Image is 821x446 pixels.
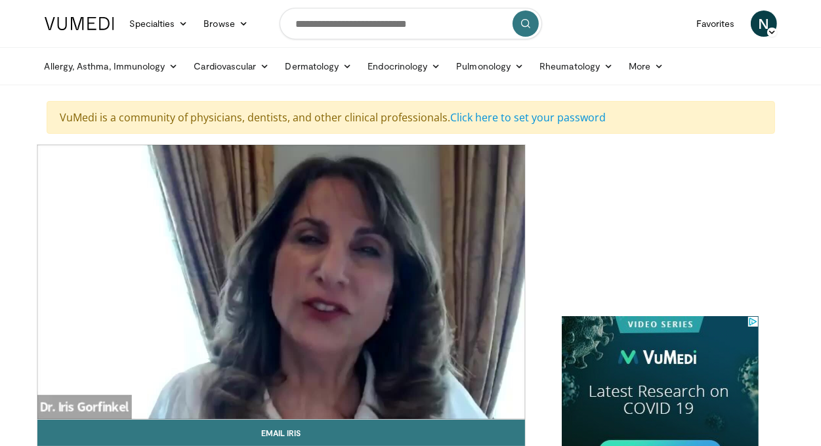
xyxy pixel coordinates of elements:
input: Search topics, interventions [280,8,542,39]
a: Click here to set your password [451,110,606,125]
a: Rheumatology [532,53,621,79]
a: Browse [196,10,256,37]
a: Specialties [122,10,196,37]
a: Pulmonology [448,53,532,79]
a: Dermatology [278,53,360,79]
a: Endocrinology [360,53,448,79]
a: Email Iris [37,420,525,446]
a: Favorites [688,10,743,37]
img: VuMedi Logo [45,17,114,30]
div: VuMedi is a community of physicians, dentists, and other clinical professionals. [47,101,775,134]
a: N [751,10,777,37]
video-js: Video Player [37,145,525,420]
a: Cardiovascular [186,53,277,79]
iframe: Advertisement [562,144,759,308]
a: More [621,53,671,79]
a: Allergy, Asthma, Immunology [37,53,186,79]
